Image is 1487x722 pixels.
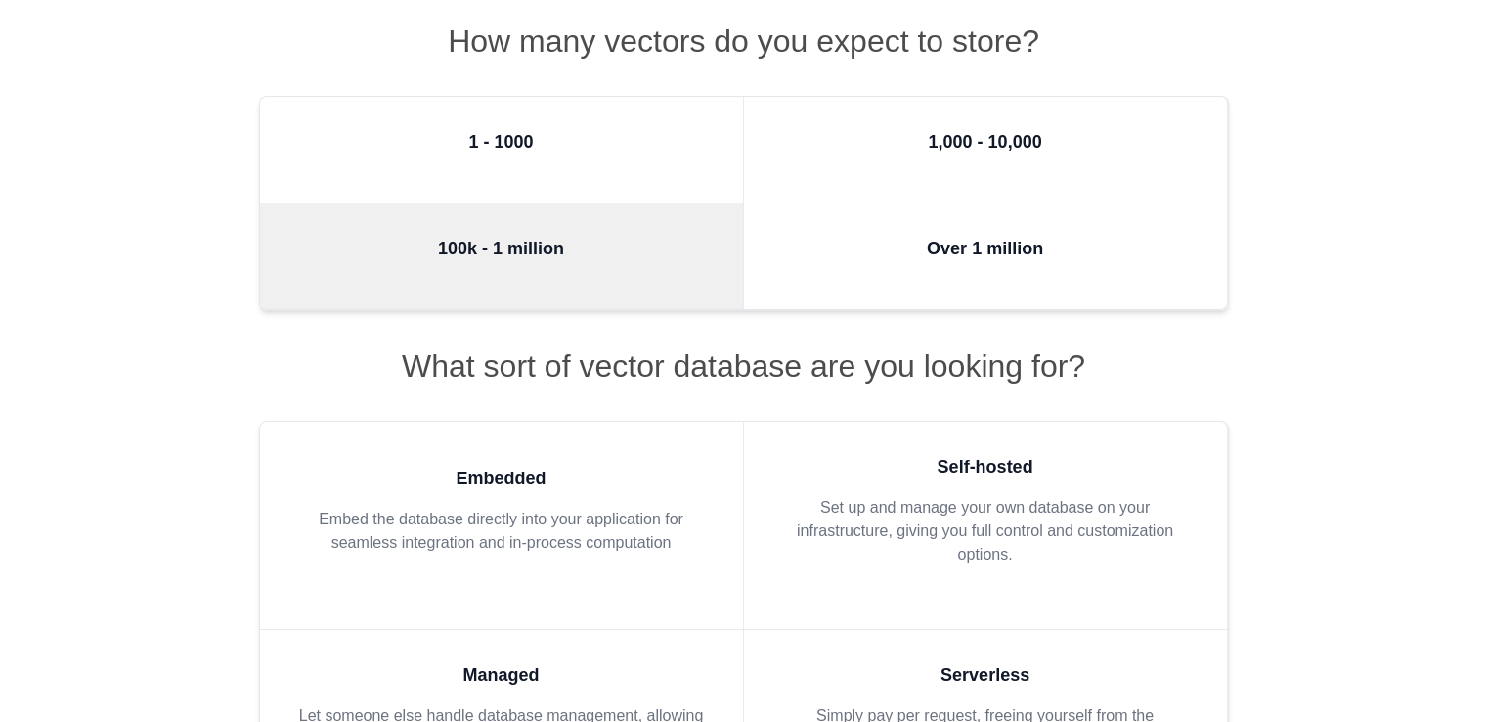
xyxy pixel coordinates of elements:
[928,128,1041,156] h3: 1,000 - 10,000
[775,496,1196,566] p: Set up and manage your own database on your infrastructure, giving you full control and customiza...
[775,661,1196,689] h3: Serverless
[927,235,1043,262] h3: Over 1 million
[438,235,564,262] h3: 100k - 1 million
[775,453,1196,480] h3: Self-hosted
[448,18,1039,65] h2: How many vectors do you expect to store?
[291,508,712,555] p: Embed the database directly into your application for seamless integration and in-process computa...
[468,128,533,156] h3: 1 - 1000
[402,342,1085,389] h2: What sort of vector database are you looking for?
[291,465,712,492] h3: Embedded
[291,661,712,689] h3: Managed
